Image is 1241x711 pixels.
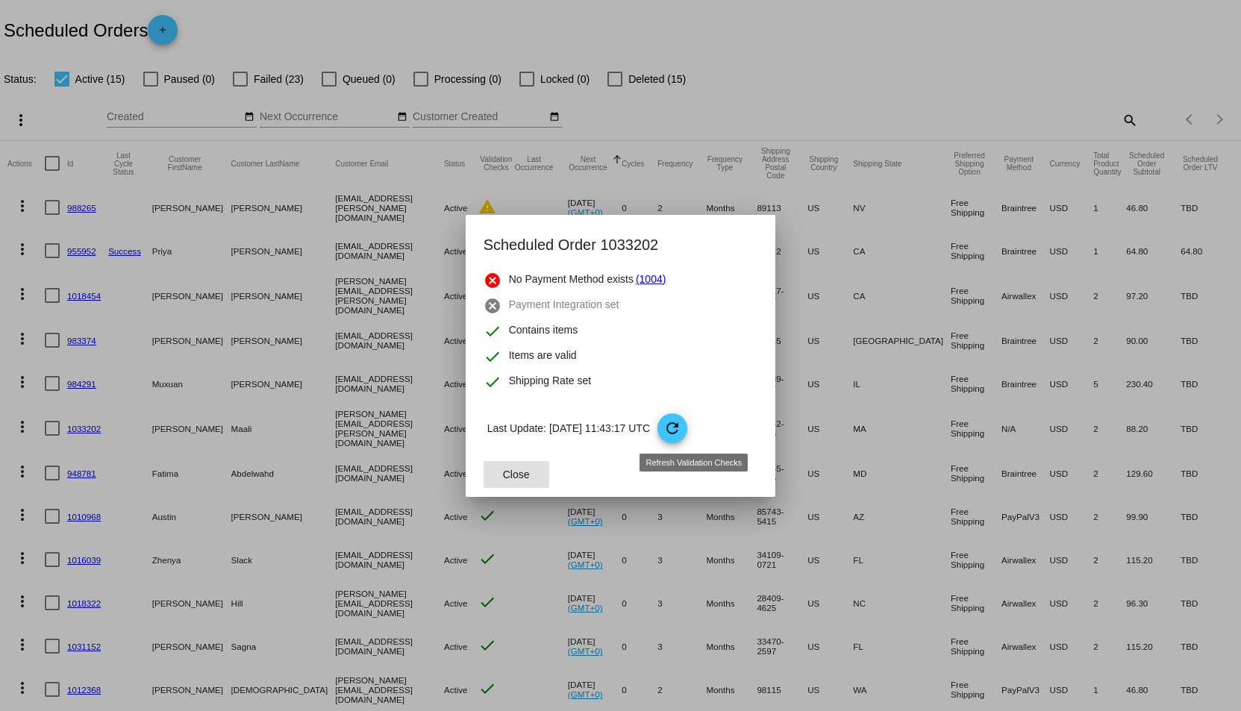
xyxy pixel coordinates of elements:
mat-icon: refresh [663,419,681,437]
button: Close dialog [484,461,549,488]
span: No Payment Method exists [509,272,634,289]
mat-icon: cancel [484,272,501,289]
a: (1004) [636,272,666,289]
mat-icon: check [484,322,501,340]
mat-icon: check [484,373,501,391]
p: Last Update: [DATE] 11:43:17 UTC [487,413,758,443]
h2: Scheduled Order 1033202 [484,233,758,257]
span: Close [503,469,530,480]
span: Shipping Rate set [509,373,592,391]
mat-icon: check [484,348,501,366]
span: Contains items [509,322,578,340]
span: Payment Integration set [509,297,619,315]
mat-icon: cancel [484,297,501,315]
span: Items are valid [509,348,577,366]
